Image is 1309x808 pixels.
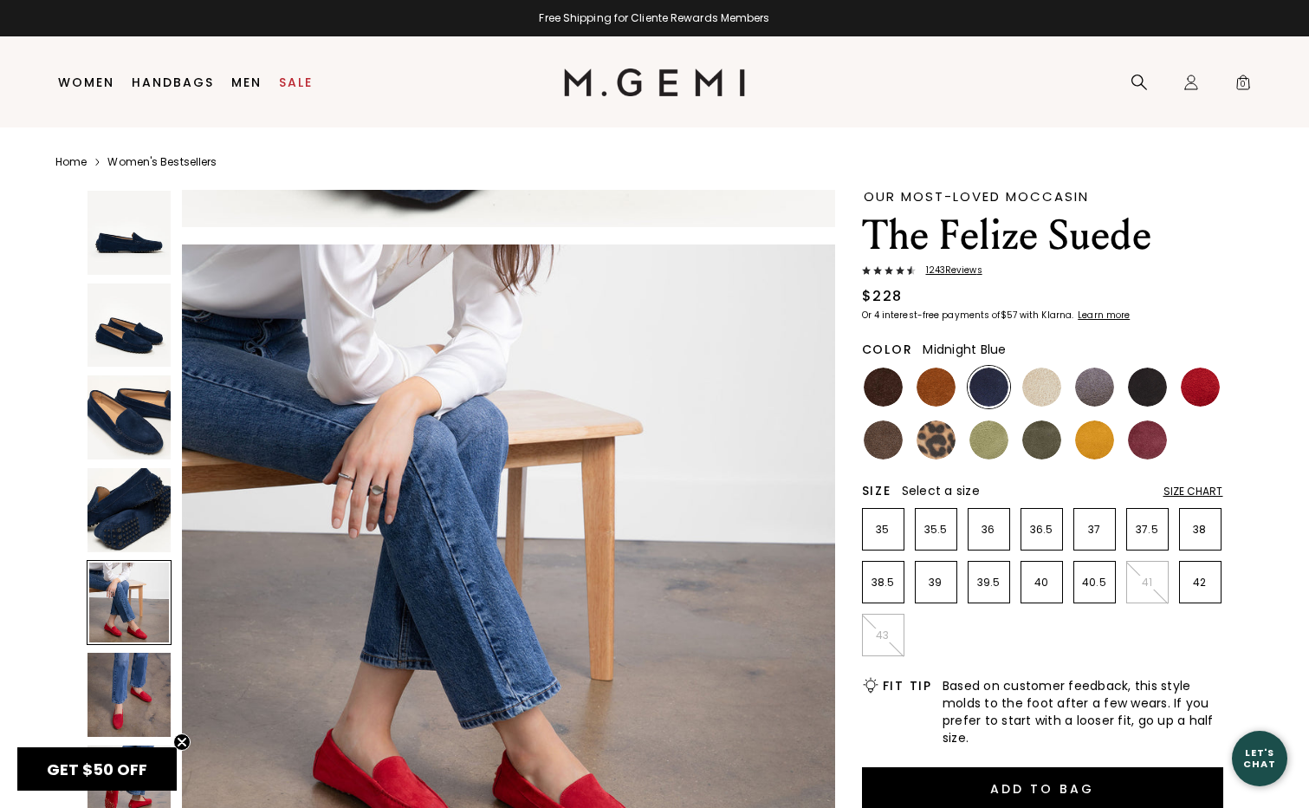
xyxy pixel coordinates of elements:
[1022,368,1061,407] img: Latte
[917,420,956,459] img: Leopard Print
[87,191,172,275] img: The Felize Suede
[862,286,903,307] div: $228
[863,629,904,642] p: 43
[1232,747,1287,769] div: Let's Chat
[279,75,313,89] a: Sale
[87,653,172,737] img: The Felize Suede
[1022,420,1061,459] img: Olive
[231,75,262,89] a: Men
[107,155,217,169] a: Women's Bestsellers
[863,576,904,590] p: 38.5
[862,309,1001,322] klarna-placement-style-body: Or 4 interest-free payments of
[969,576,1009,590] p: 39.5
[923,341,1006,358] span: Midnight Blue
[1075,368,1114,407] img: Gray
[863,523,904,537] p: 35
[1127,576,1168,590] p: 41
[1001,309,1017,322] klarna-placement-style-amount: $57
[862,484,891,498] h2: Size
[916,265,982,276] span: 1243 Review s
[916,523,956,537] p: 35.5
[58,75,114,89] a: Women
[17,747,177,791] div: GET $50 OFFClose teaser
[917,368,956,407] img: Saddle
[902,482,980,499] span: Select a size
[864,368,903,407] img: Chocolate
[1078,309,1130,322] klarna-placement-style-cta: Learn more
[969,368,1008,407] img: Midnight Blue
[87,375,172,459] img: The Felize Suede
[864,190,1223,203] div: Our Most-Loved Moccasin
[1128,420,1167,459] img: Burgundy
[87,468,172,552] img: The Felize Suede
[1020,309,1076,322] klarna-placement-style-body: with Klarna
[1021,523,1062,537] p: 36.5
[1074,576,1115,590] p: 40.5
[173,733,191,751] button: Close teaser
[862,212,1223,260] h1: The Felize Suede
[1181,368,1220,407] img: Sunset Red
[564,68,745,96] img: M.Gemi
[1074,523,1115,537] p: 37
[883,679,932,693] h2: Fit Tip
[55,155,87,169] a: Home
[943,677,1223,746] span: Based on customer feedback, this style molds to the foot after a few wears. If you prefer to star...
[1076,310,1130,321] a: Learn more
[1234,77,1252,94] span: 0
[969,420,1008,459] img: Pistachio
[87,283,172,368] img: The Felize Suede
[1128,368,1167,407] img: Black
[862,342,913,356] h2: Color
[1163,485,1223,498] div: Size Chart
[1021,576,1062,590] p: 40
[1180,523,1221,537] p: 38
[1127,523,1168,537] p: 37.5
[1180,576,1221,590] p: 42
[862,265,1223,279] a: 1243Reviews
[132,75,214,89] a: Handbags
[864,420,903,459] img: Mushroom
[969,523,1009,537] p: 36
[916,576,956,590] p: 39
[47,759,147,780] span: GET $50 OFF
[1075,420,1114,459] img: Sunflower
